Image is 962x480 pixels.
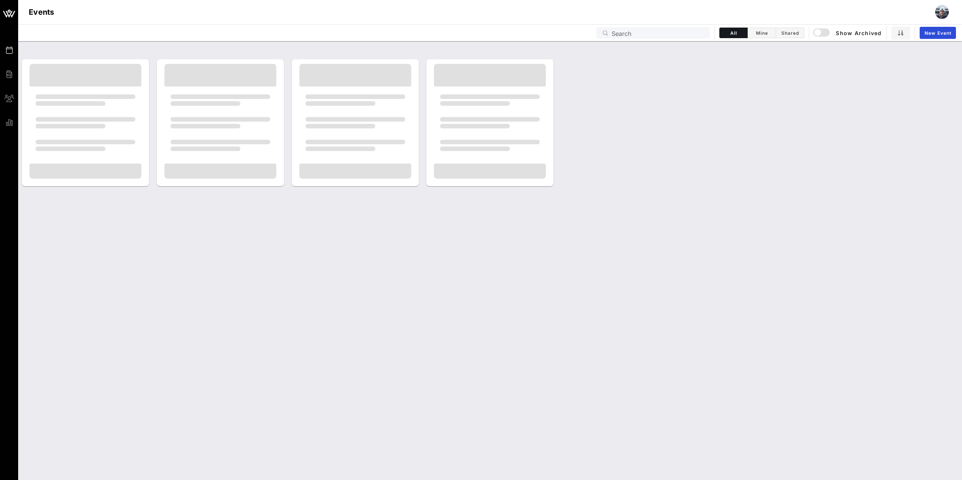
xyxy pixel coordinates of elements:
span: New Event [924,30,951,36]
button: Show Archived [814,26,882,40]
h1: Events [29,6,54,18]
span: Shared [781,30,799,36]
button: All [719,28,748,38]
button: Shared [776,28,804,38]
button: Mine [748,28,776,38]
a: New Event [920,27,956,39]
span: Show Archived [814,28,881,37]
span: Mine [752,30,771,36]
span: All [724,30,743,36]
